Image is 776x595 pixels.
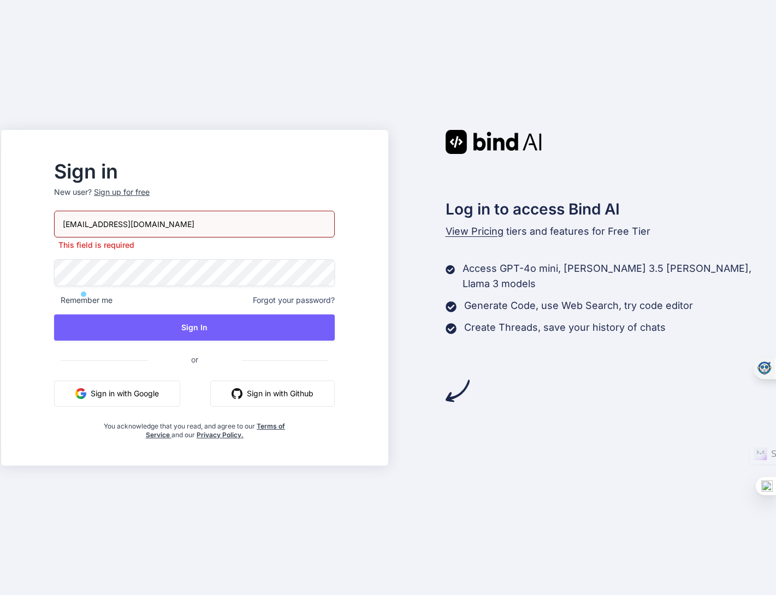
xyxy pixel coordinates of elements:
img: arrow [446,379,470,403]
span: View Pricing [446,225,503,237]
button: Sign In [54,314,335,341]
span: Remember me [54,295,112,306]
input: Login or Email [54,211,335,237]
p: This field is required [54,240,335,251]
p: New user? [54,187,335,211]
button: Sign in with Github [210,380,335,407]
p: Create Threads, save your history of chats [464,320,666,335]
p: Generate Code, use Web Search, try code editor [464,298,693,313]
h2: Log in to access Bind AI [446,198,775,221]
span: Forgot your password? [253,295,335,306]
a: Terms of Service [146,422,286,439]
div: Sign up for free [94,187,150,198]
h2: Sign in [54,163,335,180]
p: Access GPT-4o mini, [PERSON_NAME] 3.5 [PERSON_NAME], Llama 3 models [463,261,775,291]
div: You acknowledge that you read, and agree to our and our [101,415,288,439]
img: Bind AI logo [446,130,542,154]
img: github [232,388,242,399]
a: Privacy Policy. [197,431,244,439]
span: or [147,346,242,373]
p: tiers and features for Free Tier [446,224,775,239]
img: google [75,388,86,399]
button: Sign in with Google [54,380,180,407]
img: one_i.png [761,480,773,492]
